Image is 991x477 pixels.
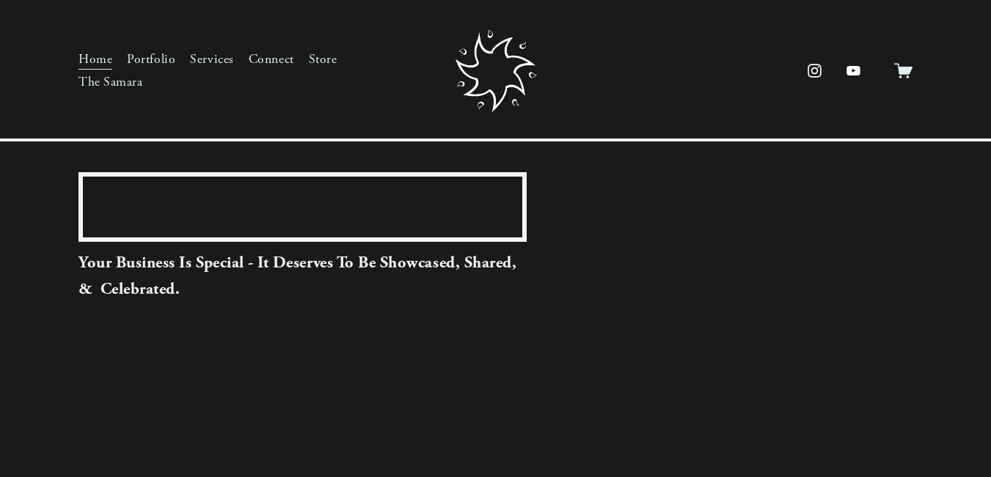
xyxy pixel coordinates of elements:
a: The Samara [78,71,142,95]
a: Connect [249,48,294,71]
a: Home [78,48,112,71]
a: instagram-unauth [799,55,830,86]
a: Services [190,48,233,71]
img: Samara Creative [456,30,538,112]
a: Store [309,48,337,71]
strong: Your Business Is Special - It Deserves To Be Showcased, Shared, & Celebrated. [78,253,521,299]
a: Portfolio [127,48,175,71]
a: YouTube [838,55,869,86]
